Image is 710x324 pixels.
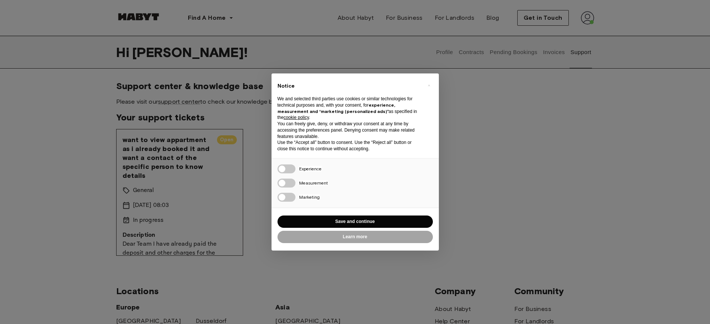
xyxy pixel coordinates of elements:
p: We and selected third parties use cookies or similar technologies for technical purposes and, wit... [278,96,421,121]
span: Measurement [299,180,328,186]
span: × [428,81,430,90]
button: Save and continue [278,216,433,228]
span: Experience [299,166,322,172]
button: Learn more [278,231,433,243]
span: Marketing [299,194,320,200]
a: cookie policy [283,115,309,120]
strong: experience, measurement and “marketing (personalized ads)” [278,102,395,114]
button: Close this notice [423,79,435,91]
p: You can freely give, deny, or withdraw your consent at any time by accessing the preferences pane... [278,121,421,139]
p: Use the “Accept all” button to consent. Use the “Reject all” button or close this notice to conti... [278,139,421,152]
h2: Notice [278,82,421,90]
